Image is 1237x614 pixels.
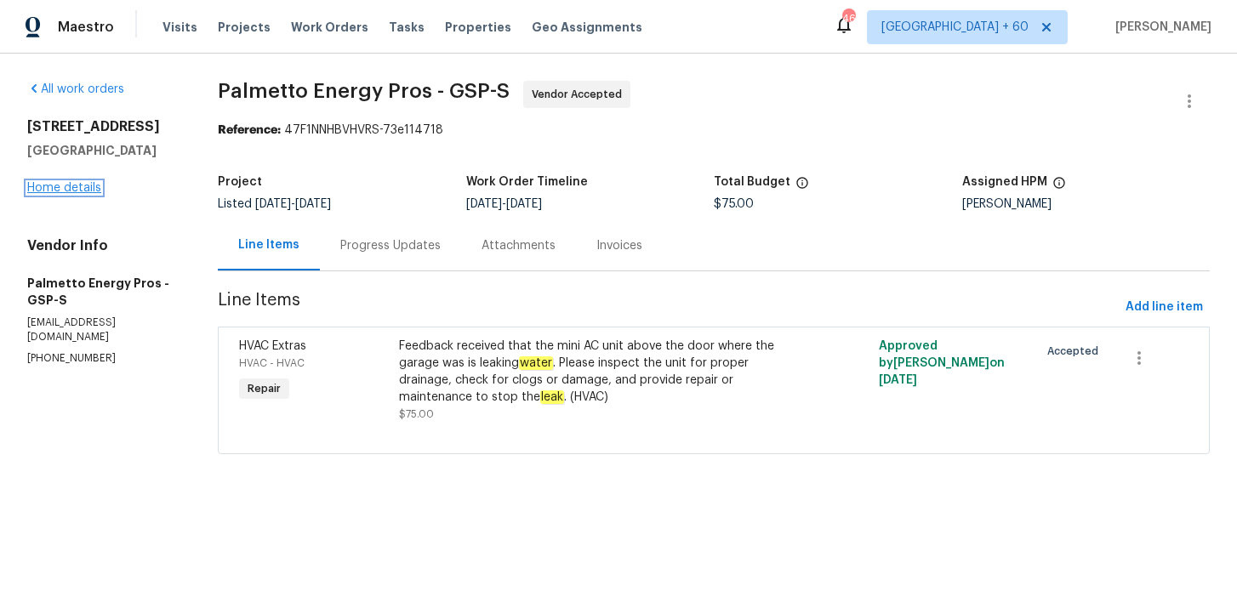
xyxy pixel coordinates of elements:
span: The total cost of line items that have been proposed by Opendoor. This sum includes line items th... [795,176,809,198]
span: Repair [241,380,288,397]
h5: Total Budget [714,176,790,188]
h5: Palmetto Energy Pros - GSP-S [27,275,177,309]
span: HVAC Extras [239,340,306,352]
h5: Assigned HPM [962,176,1047,188]
span: Tasks [389,21,425,33]
span: Vendor Accepted [532,86,629,103]
span: The hpm assigned to this work order. [1052,176,1066,198]
span: Line Items [218,292,1119,323]
p: [EMAIL_ADDRESS][DOMAIN_NAME] [27,316,177,344]
p: [PHONE_NUMBER] [27,351,177,366]
span: [DATE] [506,198,542,210]
span: Geo Assignments [532,19,642,36]
h2: [STREET_ADDRESS] [27,118,177,135]
div: [PERSON_NAME] [962,198,1210,210]
span: Properties [445,19,511,36]
div: Attachments [482,237,556,254]
span: Projects [218,19,271,36]
div: Feedback received that the mini AC unit above the door where the garage was is leaking . Please i... [399,338,789,406]
span: Approved by [PERSON_NAME] on [879,340,1005,386]
span: Palmetto Energy Pros - GSP-S [218,81,510,101]
h5: Project [218,176,262,188]
h4: Vendor Info [27,237,177,254]
div: Line Items [238,236,299,253]
a: All work orders [27,83,124,95]
span: Work Orders [291,19,368,36]
div: Invoices [596,237,642,254]
span: Add line item [1126,297,1203,318]
span: [GEOGRAPHIC_DATA] + 60 [881,19,1029,36]
span: [DATE] [466,198,502,210]
div: 47F1NNHBVHVRS-73e114718 [218,122,1210,139]
div: 460 [842,10,854,27]
div: Progress Updates [340,237,441,254]
h5: Work Order Timeline [466,176,588,188]
a: Home details [27,182,101,194]
span: [PERSON_NAME] [1109,19,1211,36]
span: Visits [162,19,197,36]
span: $75.00 [399,409,434,419]
span: [DATE] [295,198,331,210]
span: [DATE] [879,374,917,386]
span: - [466,198,542,210]
em: water [519,356,553,370]
h5: [GEOGRAPHIC_DATA] [27,142,177,159]
span: - [255,198,331,210]
button: Add line item [1119,292,1210,323]
span: Maestro [58,19,114,36]
span: Listed [218,198,331,210]
span: Accepted [1047,343,1105,360]
span: $75.00 [714,198,754,210]
em: leak [540,390,564,404]
span: [DATE] [255,198,291,210]
span: HVAC - HVAC [239,358,305,368]
b: Reference: [218,124,281,136]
